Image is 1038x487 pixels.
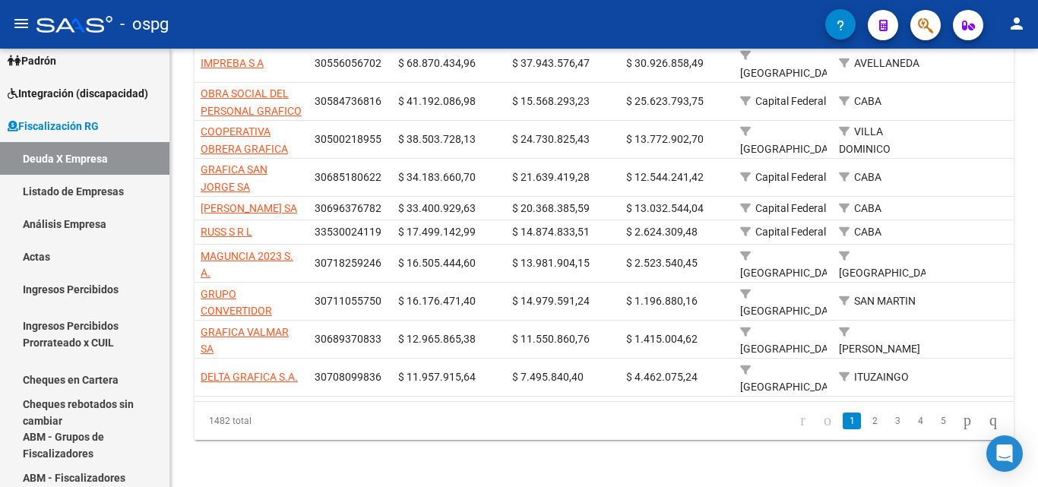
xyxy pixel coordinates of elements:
span: ITUZAINGO [854,371,909,383]
a: go to last page [983,413,1004,429]
span: $ 30.926.858,49 [626,57,704,69]
mat-icon: person [1008,14,1026,33]
span: 30500218955 [315,133,381,145]
span: $ 33.400.929,63 [398,202,476,214]
span: $ 25.623.793,75 [626,95,704,107]
span: $ 11.550.860,76 [512,333,590,345]
span: CABA [854,202,881,214]
span: 33530024119 [315,226,381,238]
a: go to previous page [817,413,838,429]
span: GRAFICA VALMAR SA [201,326,289,356]
span: Padrón [8,52,56,69]
span: $ 12.965.865,38 [398,333,476,345]
span: GRAFICA SAN JORGE SA [201,163,267,193]
span: $ 13.981.904,15 [512,257,590,269]
span: $ 38.503.728,13 [398,133,476,145]
span: $ 16.505.444,60 [398,257,476,269]
li: page 1 [840,408,863,434]
span: $ 12.544.241,42 [626,171,704,183]
span: $ 15.568.293,23 [512,95,590,107]
span: Fiscalización RG [8,118,99,134]
span: CABA [854,171,881,183]
span: 30708099836 [315,371,381,383]
span: CABA [854,226,881,238]
span: 30685180622 [315,171,381,183]
a: 2 [866,413,884,429]
span: $ 68.870.434,96 [398,57,476,69]
li: page 2 [863,408,886,434]
span: 30696376782 [315,202,381,214]
span: 30584736816 [315,95,381,107]
span: [PERSON_NAME] [839,343,920,355]
span: $ 4.462.075,24 [626,371,698,383]
div: Open Intercom Messenger [986,435,1023,472]
span: $ 14.979.591,24 [512,295,590,307]
span: $ 16.176.471,40 [398,295,476,307]
span: Capital Federal [755,226,826,238]
span: OBRA SOCIAL DEL PERSONAL GRAFICO [201,87,302,117]
span: COOPERATIVA OBRERA GRAFICA TALLERES ARGENTINOS (C.O.G.T.A.L.) DE TRABAJO LIMITADA [201,125,297,224]
span: Capital Federal [755,95,826,107]
span: GRUPO CONVERTIDOR PAPELERO S.R.L. [201,288,283,335]
span: RUSS S R L [201,226,252,238]
span: Integración (discapacidad) [8,85,148,102]
span: VILLA DOMINICO [839,125,891,155]
span: [GEOGRAPHIC_DATA] [740,267,843,279]
span: SAN MARTIN [854,295,916,307]
span: $ 37.943.576,47 [512,57,590,69]
span: $ 13.772.902,70 [626,133,704,145]
a: 1 [843,413,861,429]
span: [GEOGRAPHIC_DATA] [740,381,843,393]
span: Capital Federal [755,202,826,214]
li: page 5 [932,408,954,434]
span: AVELLANEDA [854,57,919,69]
span: 30711055750 [315,295,381,307]
li: page 4 [909,408,932,434]
span: CABA [854,95,881,107]
a: 4 [911,413,929,429]
span: $ 34.183.660,70 [398,171,476,183]
span: 30718259246 [315,257,381,269]
span: $ 2.624.309,48 [626,226,698,238]
span: IMPREBA S A [201,57,264,69]
span: $ 20.368.385,59 [512,202,590,214]
span: 30556056702 [315,57,381,69]
span: [GEOGRAPHIC_DATA] [740,143,843,155]
span: $ 13.032.544,04 [626,202,704,214]
span: $ 17.499.142,99 [398,226,476,238]
div: 1482 total [195,402,356,440]
mat-icon: menu [12,14,30,33]
span: [PERSON_NAME] SA [201,202,297,214]
span: Capital Federal [755,171,826,183]
span: [GEOGRAPHIC_DATA] [740,343,843,355]
span: $ 1.415.004,62 [626,333,698,345]
span: $ 1.196.880,16 [626,295,698,307]
span: [GEOGRAPHIC_DATA] [740,67,843,79]
span: DELTA GRAFICA S.A. [201,371,298,383]
span: $ 14.874.833,51 [512,226,590,238]
span: 30689370833 [315,333,381,345]
span: [GEOGRAPHIC_DATA][PERSON_NAME] [839,267,941,296]
span: MAGUNCIA 2023 S. A. [201,250,293,280]
span: $ 7.495.840,40 [512,371,584,383]
span: $ 21.639.419,28 [512,171,590,183]
li: page 3 [886,408,909,434]
a: 3 [888,413,907,429]
span: $ 11.957.915,64 [398,371,476,383]
span: $ 41.192.086,98 [398,95,476,107]
a: 5 [934,413,952,429]
span: [GEOGRAPHIC_DATA] [740,305,843,317]
span: - ospg [120,8,169,41]
span: $ 2.523.540,45 [626,257,698,269]
a: go to first page [793,413,812,429]
span: $ 24.730.825,43 [512,133,590,145]
a: go to next page [957,413,978,429]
